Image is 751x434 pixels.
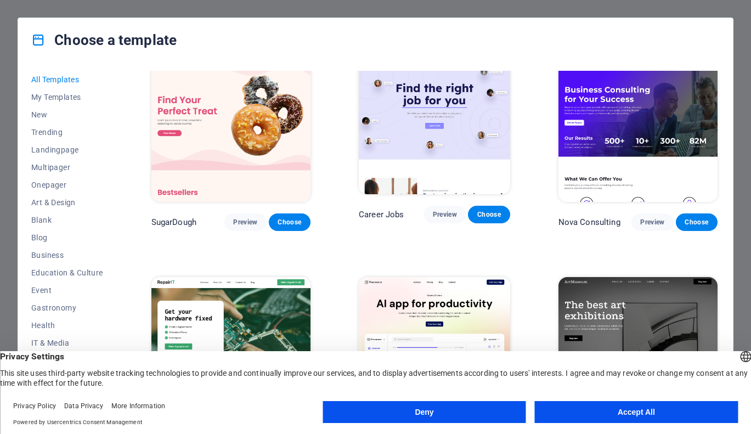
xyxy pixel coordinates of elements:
[233,218,257,227] span: Preview
[31,31,177,49] h4: Choose a template
[359,277,510,416] img: Peoneera
[31,317,103,334] button: Health
[31,246,103,264] button: Business
[558,277,718,424] img: Art Museum
[151,217,196,228] p: SugarDough
[31,75,103,84] span: All Templates
[31,216,103,224] span: Blank
[359,209,404,220] p: Career Jobs
[31,141,103,159] button: Landingpage
[31,159,103,176] button: Multipager
[676,213,718,231] button: Choose
[558,217,620,228] p: Nova Consulting
[31,198,103,207] span: Art & Design
[31,251,103,260] span: Business
[31,128,103,137] span: Trending
[424,206,466,223] button: Preview
[31,163,103,172] span: Multipager
[640,218,664,227] span: Preview
[31,106,103,123] button: New
[31,233,103,242] span: Blog
[31,88,103,106] button: My Templates
[31,181,103,189] span: Onepager
[31,303,103,312] span: Gastronomy
[278,218,302,227] span: Choose
[224,213,266,231] button: Preview
[151,55,310,202] img: SugarDough
[631,213,673,231] button: Preview
[31,321,103,330] span: Health
[31,339,103,347] span: IT & Media
[558,55,718,202] img: Nova Consulting
[31,334,103,352] button: IT & Media
[685,218,709,227] span: Choose
[31,229,103,246] button: Blog
[269,213,310,231] button: Choose
[31,110,103,119] span: New
[151,277,310,424] img: RepairIT
[359,55,510,194] img: Career Jobs
[31,286,103,295] span: Event
[31,194,103,211] button: Art & Design
[31,93,103,102] span: My Templates
[31,176,103,194] button: Onepager
[31,211,103,229] button: Blank
[31,264,103,281] button: Education & Culture
[433,210,457,219] span: Preview
[31,145,103,154] span: Landingpage
[31,123,103,141] button: Trending
[31,281,103,299] button: Event
[31,299,103,317] button: Gastronomy
[31,71,103,88] button: All Templates
[477,210,501,219] span: Choose
[31,268,103,277] span: Education & Culture
[468,206,510,223] button: Choose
